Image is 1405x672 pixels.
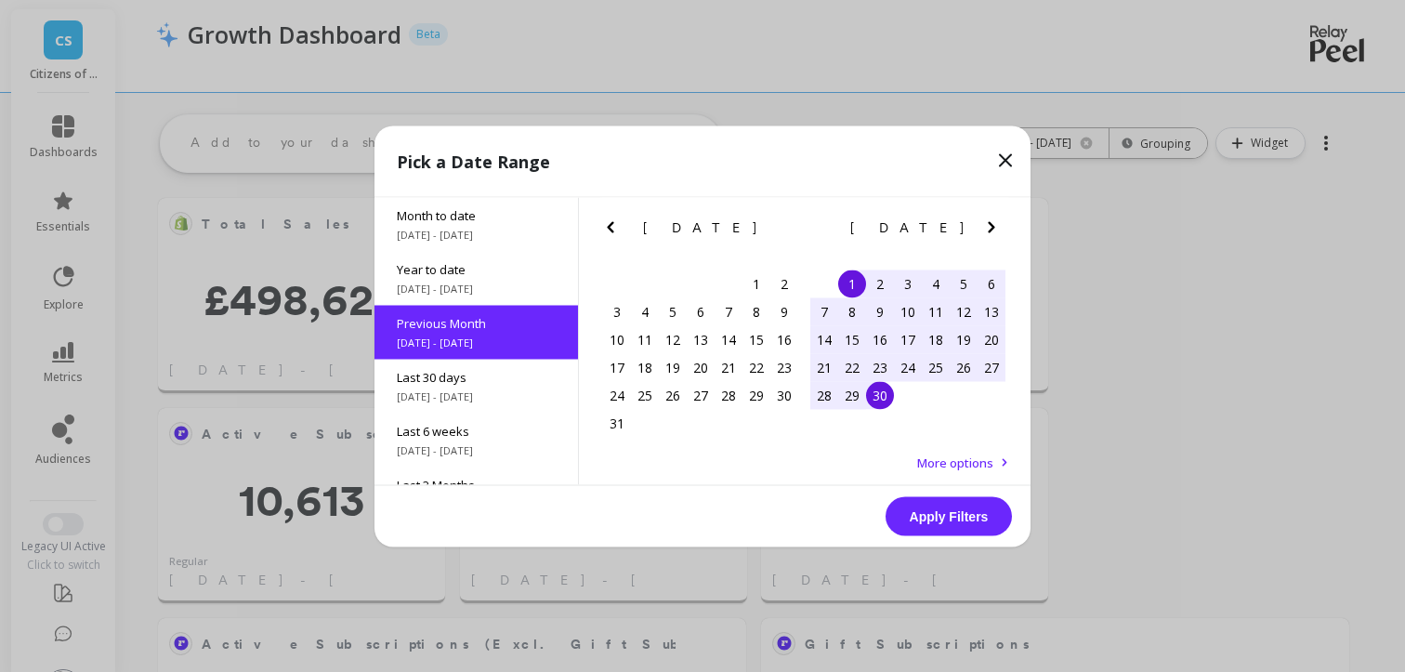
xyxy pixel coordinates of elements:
[687,381,715,409] div: Choose Wednesday, August 27th, 2025
[886,496,1012,535] button: Apply Filters
[397,148,550,174] p: Pick a Date Range
[599,216,629,245] button: Previous Month
[397,422,556,439] span: Last 6 weeks
[71,110,166,122] div: Domain Overview
[397,281,556,296] span: [DATE] - [DATE]
[950,297,978,325] div: Choose Friday, September 12th, 2025
[631,353,659,381] div: Choose Monday, August 18th, 2025
[866,353,894,381] div: Choose Tuesday, September 23rd, 2025
[742,381,770,409] div: Choose Friday, August 29th, 2025
[950,270,978,297] div: Choose Friday, September 5th, 2025
[978,297,1005,325] div: Choose Saturday, September 13th, 2025
[917,454,993,470] span: More options
[770,297,798,325] div: Choose Saturday, August 9th, 2025
[866,297,894,325] div: Choose Tuesday, September 9th, 2025
[687,297,715,325] div: Choose Wednesday, August 6th, 2025
[397,227,556,242] span: [DATE] - [DATE]
[715,353,742,381] div: Choose Thursday, August 21st, 2025
[715,381,742,409] div: Choose Thursday, August 28th, 2025
[659,381,687,409] div: Choose Tuesday, August 26th, 2025
[922,325,950,353] div: Choose Thursday, September 18th, 2025
[185,108,200,123] img: tab_keywords_by_traffic_grey.svg
[603,325,631,353] div: Choose Sunday, August 10th, 2025
[397,368,556,385] span: Last 30 days
[922,353,950,381] div: Choose Thursday, September 25th, 2025
[770,270,798,297] div: Choose Saturday, August 2nd, 2025
[922,270,950,297] div: Choose Thursday, September 4th, 2025
[397,314,556,331] span: Previous Month
[810,270,1005,409] div: month 2025-09
[770,353,798,381] div: Choose Saturday, August 23rd, 2025
[631,325,659,353] div: Choose Monday, August 11th, 2025
[687,325,715,353] div: Choose Wednesday, August 13th, 2025
[978,325,1005,353] div: Choose Saturday, September 20th, 2025
[980,216,1010,245] button: Next Month
[52,30,91,45] div: v 4.0.25
[30,30,45,45] img: logo_orange.svg
[687,353,715,381] div: Choose Wednesday, August 20th, 2025
[850,219,966,234] span: [DATE]
[397,260,556,277] span: Year to date
[742,325,770,353] div: Choose Friday, August 15th, 2025
[397,206,556,223] span: Month to date
[659,353,687,381] div: Choose Tuesday, August 19th, 2025
[866,381,894,409] div: Choose Tuesday, September 30th, 2025
[742,297,770,325] div: Choose Friday, August 8th, 2025
[603,381,631,409] div: Choose Sunday, August 24th, 2025
[810,381,838,409] div: Choose Sunday, September 28th, 2025
[770,325,798,353] div: Choose Saturday, August 16th, 2025
[397,389,556,403] span: [DATE] - [DATE]
[603,297,631,325] div: Choose Sunday, August 3rd, 2025
[715,297,742,325] div: Choose Thursday, August 7th, 2025
[773,216,803,245] button: Next Month
[643,219,759,234] span: [DATE]
[810,325,838,353] div: Choose Sunday, September 14th, 2025
[742,353,770,381] div: Choose Friday, August 22nd, 2025
[397,335,556,349] span: [DATE] - [DATE]
[715,325,742,353] div: Choose Thursday, August 14th, 2025
[866,270,894,297] div: Choose Tuesday, September 2nd, 2025
[659,297,687,325] div: Choose Tuesday, August 5th, 2025
[603,353,631,381] div: Choose Sunday, August 17th, 2025
[397,442,556,457] span: [DATE] - [DATE]
[838,353,866,381] div: Choose Monday, September 22nd, 2025
[978,270,1005,297] div: Choose Saturday, September 6th, 2025
[922,297,950,325] div: Choose Thursday, September 11th, 2025
[807,216,836,245] button: Previous Month
[978,353,1005,381] div: Choose Saturday, September 27th, 2025
[770,381,798,409] div: Choose Saturday, August 30th, 2025
[631,297,659,325] div: Choose Monday, August 4th, 2025
[205,110,313,122] div: Keywords by Traffic
[894,353,922,381] div: Choose Wednesday, September 24th, 2025
[603,270,798,437] div: month 2025-08
[838,297,866,325] div: Choose Monday, September 8th, 2025
[894,297,922,325] div: Choose Wednesday, September 10th, 2025
[48,48,204,63] div: Domain: [DOMAIN_NAME]
[50,108,65,123] img: tab_domain_overview_orange.svg
[30,48,45,63] img: website_grey.svg
[894,325,922,353] div: Choose Wednesday, September 17th, 2025
[659,325,687,353] div: Choose Tuesday, August 12th, 2025
[894,270,922,297] div: Choose Wednesday, September 3rd, 2025
[810,297,838,325] div: Choose Sunday, September 7th, 2025
[950,353,978,381] div: Choose Friday, September 26th, 2025
[866,325,894,353] div: Choose Tuesday, September 16th, 2025
[603,409,631,437] div: Choose Sunday, August 31st, 2025
[950,325,978,353] div: Choose Friday, September 19th, 2025
[838,325,866,353] div: Choose Monday, September 15th, 2025
[742,270,770,297] div: Choose Friday, August 1st, 2025
[838,270,866,297] div: Choose Monday, September 1st, 2025
[810,353,838,381] div: Choose Sunday, September 21st, 2025
[838,381,866,409] div: Choose Monday, September 29th, 2025
[631,381,659,409] div: Choose Monday, August 25th, 2025
[397,476,556,493] span: Last 3 Months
